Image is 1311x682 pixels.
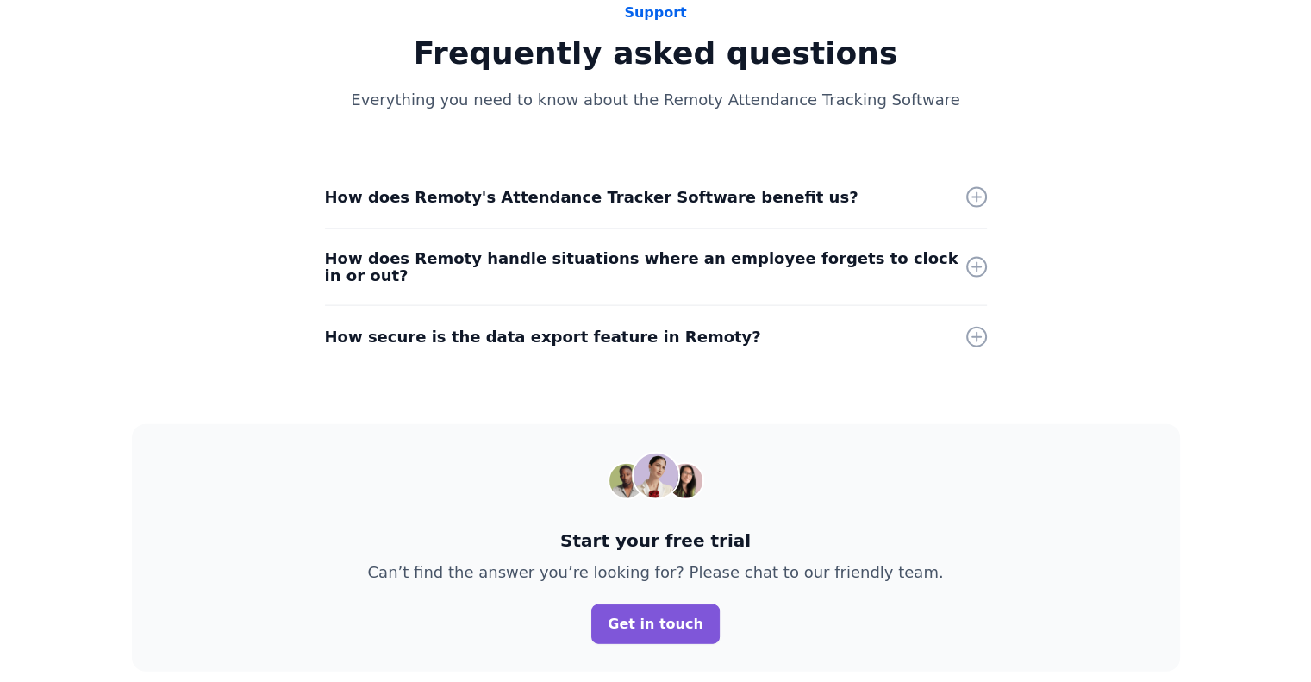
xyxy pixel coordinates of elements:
strong: How secure is the data export feature in Remoty? [325,328,761,346]
h2: Frequently asked questions [325,34,987,74]
div: Everything you need to know about the Remoty Attendance Tracking Software [325,88,987,111]
img: Avatar photo [608,462,646,500]
div: Support [325,3,987,23]
div: Can’t find the answer you’re looking for? Please chat to our friendly team. [367,560,943,584]
a: Get in touch [591,604,720,644]
div: Get in touch [608,614,703,635]
iframe: PLUG_LAUNCHER_SDK [1252,623,1294,665]
strong: How does Remoty handle situations where an employee forgets to clock in or out? [325,249,958,285]
strong: How does Remoty's Attendance Tracker Software benefit us? [325,188,858,206]
h4: Start your free trial [367,528,943,554]
img: Avatar photo [632,452,680,500]
img: Avatar photo [666,462,704,500]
